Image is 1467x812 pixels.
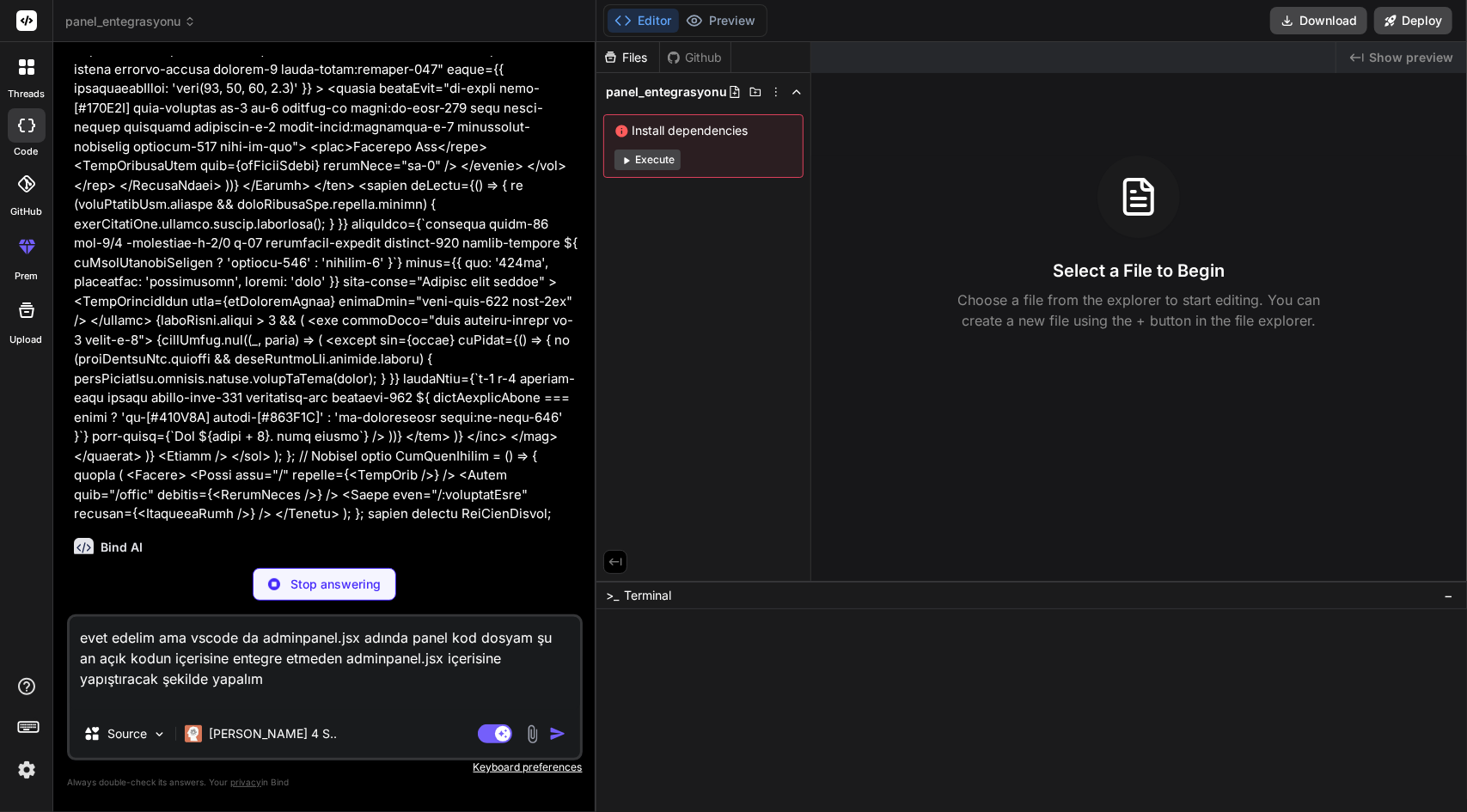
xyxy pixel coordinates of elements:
[67,760,583,774] p: Keyboard preferences
[65,13,196,30] span: panel_entegrasyonu
[679,9,763,33] button: Preview
[1369,49,1453,66] span: Show preview
[15,144,39,159] label: code
[1440,582,1457,609] button: −
[185,725,202,742] img: Claude 4 Sonnet
[107,725,147,742] p: Source
[596,49,659,66] div: Files
[152,727,167,742] img: Pick Models
[660,49,730,66] div: Github
[70,617,580,710] textarea: evet edelim ama vscode da adminpanel.jsx adında panel kod dosyam şu an açık kodun içerisine enteg...
[1444,587,1453,604] span: −
[290,576,381,593] p: Stop answering
[8,87,45,101] label: threads
[15,269,38,284] label: prem
[1270,7,1367,34] button: Download
[549,725,566,742] img: icon
[608,9,679,33] button: Editor
[10,333,43,347] label: Upload
[1053,259,1225,283] h3: Select a File to Begin
[101,539,143,556] h6: Bind AI
[946,290,1331,331] p: Choose a file from the explorer to start editing. You can create a new file using the + button in...
[230,777,261,787] span: privacy
[1374,7,1452,34] button: Deploy
[614,122,792,139] span: Install dependencies
[10,205,42,219] label: GitHub
[607,587,620,604] span: >_
[67,774,583,791] p: Always double-check its answers. Your in Bind
[607,83,728,101] span: panel_entegrasyonu
[209,725,337,742] p: [PERSON_NAME] 4 S..
[12,755,41,785] img: settings
[523,724,542,744] img: attachment
[614,150,681,170] button: Execute
[625,587,672,604] span: Terminal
